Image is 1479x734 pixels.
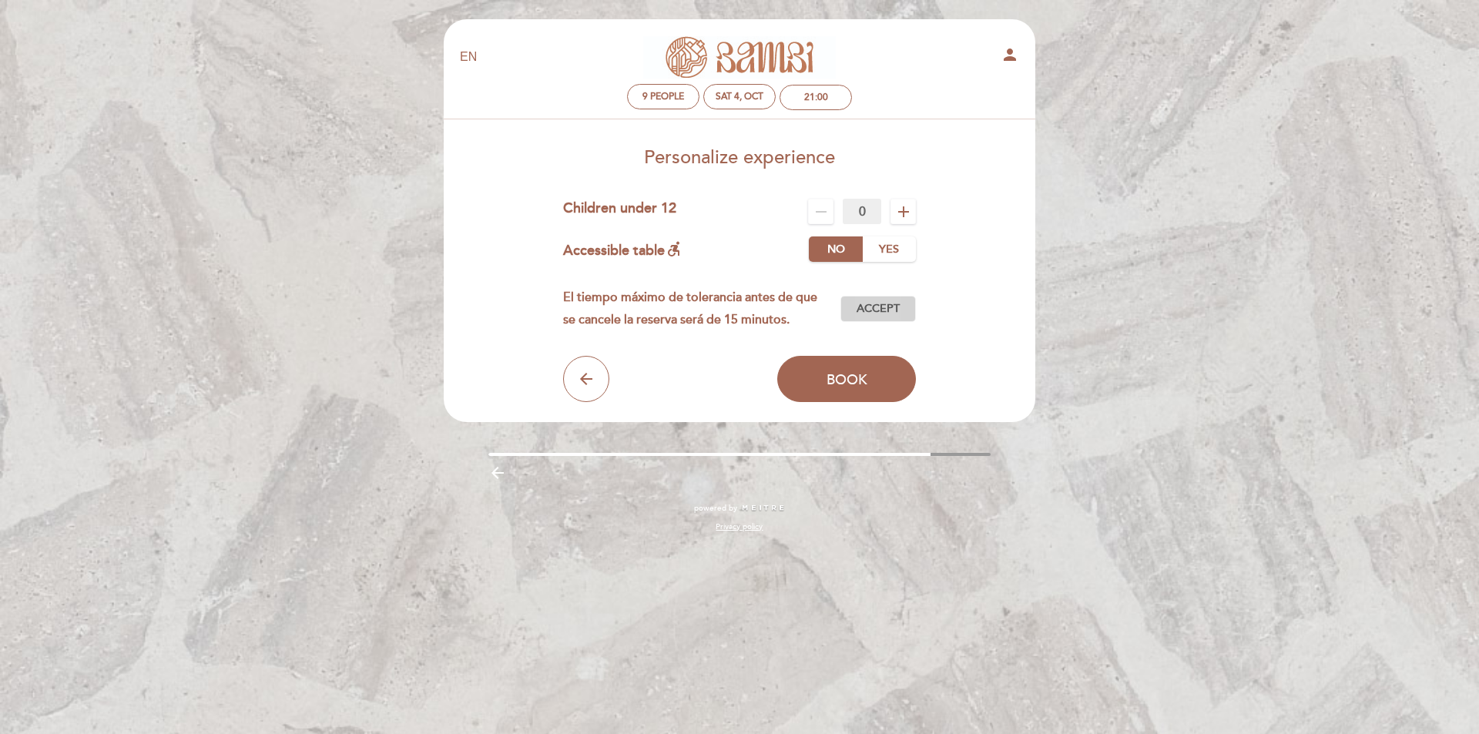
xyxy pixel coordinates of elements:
[694,503,785,514] a: powered by
[644,146,835,169] span: Personalize experience
[563,287,841,331] div: El tiempo máximo de tolerancia antes de que se cancele la reserva será de 15 minutos.
[894,203,913,221] i: add
[804,92,828,103] div: 21:00
[862,236,916,262] label: Yes
[694,503,737,514] span: powered by
[857,301,900,317] span: Accept
[716,521,763,532] a: Privacy policy
[1001,45,1019,69] button: person
[488,464,507,482] i: arrow_backward
[827,370,867,387] span: Book
[716,91,763,102] div: Sat 4, Oct
[840,296,916,322] button: Accept
[777,356,916,402] button: Book
[809,236,863,262] label: No
[642,91,684,102] span: 9 people
[812,203,830,221] i: remove
[1001,45,1019,64] i: person
[577,370,595,388] i: arrow_back
[741,504,785,512] img: MEITRE
[665,240,683,258] i: accessible_forward
[643,36,836,79] a: BAMBI
[563,199,676,224] div: Children under 12
[563,356,609,402] button: arrow_back
[563,236,683,262] div: Accessible table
